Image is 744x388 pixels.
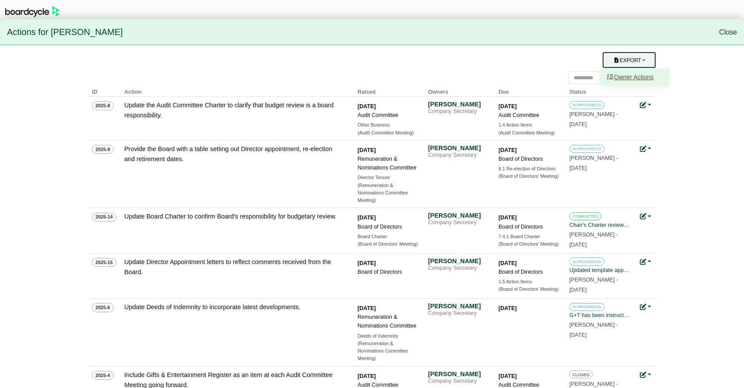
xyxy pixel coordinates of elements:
div: Update the Audit Committee Charter to clarify that budget review is a board responsibility. [124,100,343,120]
a: [PERSON_NAME] Company Secretary [428,302,489,317]
div: 1.4 Action Items [498,121,560,129]
a: Director Tenure (Remuneration & Nominations Committee Meeting) [358,174,419,204]
div: Company Secretary [428,310,489,317]
span: IN PROGRESS [569,101,604,109]
a: IN PROGRESS [PERSON_NAME] -[DATE] [569,100,631,127]
a: Owner Actions [600,69,670,85]
a: Deeds of Indemnity (Remuneration & Nominations Committee Meeting) [358,332,419,363]
div: (Remuneration & Nominations Committee Meeting) [358,340,419,363]
div: (Board of Directors' Meeting) [498,286,560,293]
div: [DATE] [358,259,419,268]
span: 2025-8 [92,101,114,110]
a: Other Business (Audit Committee Meeting) [358,121,419,137]
a: Close [719,28,737,36]
a: IN PROGRESS G+T has been instructed to prepare updated Deeds of Indemnity. [PERSON_NAME] -[DATE] [569,302,631,338]
span: [DATE] [569,287,587,293]
div: [PERSON_NAME] [428,100,489,108]
div: (Board of Directors' Meeting) [498,173,560,180]
span: Actions for [PERSON_NAME] [7,23,123,42]
small: [PERSON_NAME] - [569,322,618,338]
div: Update Board Charter to confirm Board's responsibility for budgetary review. [124,212,343,222]
a: [PERSON_NAME] Company Secretary [428,257,489,272]
div: Company Secretary [428,378,489,385]
a: [PERSON_NAME] Company Secretary [428,144,489,159]
span: [DATE] [569,332,587,338]
div: (Board of Directors' Meeting) [358,240,419,248]
small: [PERSON_NAME] - [569,111,618,127]
div: Director Tenure [358,174,419,181]
div: [DATE] [498,102,560,111]
span: COMPLETED [569,212,601,220]
a: [PERSON_NAME] Company Secretary [428,370,489,385]
a: 6.1 Re-election of Directors (Board of Directors' Meeting) [498,165,560,180]
div: Board of Directors [358,268,419,276]
span: 2025-15 [92,258,116,267]
div: G+T has been instructed to prepare updated Deeds of Indemnity. [569,311,631,320]
div: Update Deeds of Indemnity to incorporate latest developments. [124,302,343,312]
a: IN PROGRESS [PERSON_NAME] -[DATE] [569,144,631,171]
div: Board of Directors [498,222,560,231]
span: 2025-14 [92,213,116,222]
th: Owners [425,84,495,97]
a: IN PROGRESS Updated template appointment letters have been provided to the Chair for review. [PER... [569,257,631,293]
div: Other Business [358,121,419,129]
div: Provide the Board with a table setting out Director appointment, re-election and retirement dates. [124,144,343,164]
div: [DATE] [498,146,560,155]
div: Audit Committee [358,111,419,120]
div: [DATE] [498,372,560,381]
span: IN PROGRESS [569,145,604,153]
div: [DATE] [358,213,419,222]
div: [DATE] [358,146,419,155]
a: COMPLETED Chair's Charter review complete, feedback incorporated into version included in Board P... [569,212,631,247]
div: [DATE] [498,213,560,222]
div: [DATE] [358,102,419,111]
div: [DATE] [498,304,560,313]
span: [DATE] [569,242,587,248]
small: [PERSON_NAME] - [569,277,618,293]
th: ID [88,84,121,97]
a: [PERSON_NAME] Company Secretary [428,100,489,115]
th: Status [566,84,636,97]
small: [PERSON_NAME] - [569,155,618,171]
div: Remuneration & Nominations Committee [358,155,419,172]
button: Export [603,52,656,68]
div: 1.5 Action Items [498,278,560,286]
div: Update Director Appointment letters to reflect comments received from the Board. [124,257,343,277]
div: [PERSON_NAME] [428,302,489,310]
span: 2025-9 [92,145,114,154]
a: 1.5 Action Items (Board of Directors' Meeting) [498,278,560,293]
div: Deeds of Indemnity [358,332,419,340]
div: Board of Directors [358,222,419,231]
div: 6.1 Re-election of Directors [498,165,560,173]
span: [DATE] [569,121,587,127]
th: Due [495,84,566,97]
div: Company Secretary [428,265,489,272]
div: [PERSON_NAME] [428,212,489,219]
div: (Board of Directors' Meeting) [498,240,560,248]
div: Remuneration & Nominations Committee [358,313,419,330]
span: [DATE] [569,165,587,171]
th: Raised [354,84,425,97]
div: [DATE] [358,372,419,381]
div: [DATE] [498,259,560,268]
span: 2025-6 [92,303,114,312]
div: Company Secretary [428,152,489,159]
div: Board of Directors [498,268,560,276]
div: (Audit Committee Meeting) [498,129,560,137]
small: [PERSON_NAME] - [569,232,618,248]
img: BoardcycleBlackGreen-aaafeed430059cb809a45853b8cf6d952af9d84e6e89e1f1685b34bfd5cb7d64.svg [5,6,60,17]
div: Board of Directors [498,155,560,163]
span: CLOSED [569,370,593,378]
div: (Remuneration & Nominations Committee Meeting) [358,182,419,205]
span: 2025-4 [92,371,114,380]
div: [PERSON_NAME] [428,144,489,152]
a: Board Charter (Board of Directors' Meeting) [358,233,419,248]
a: 1.4 Action Items (Audit Committee Meeting) [498,121,560,137]
div: Company Secretary [428,219,489,226]
div: [PERSON_NAME] [428,370,489,378]
div: Chair's Charter review complete, feedback incorporated into version included in Board Pack. [569,221,631,229]
th: Action [121,84,354,97]
div: Board Charter [358,233,419,240]
a: [PERSON_NAME] Company Secretary [428,212,489,226]
div: [DATE] [358,304,419,313]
